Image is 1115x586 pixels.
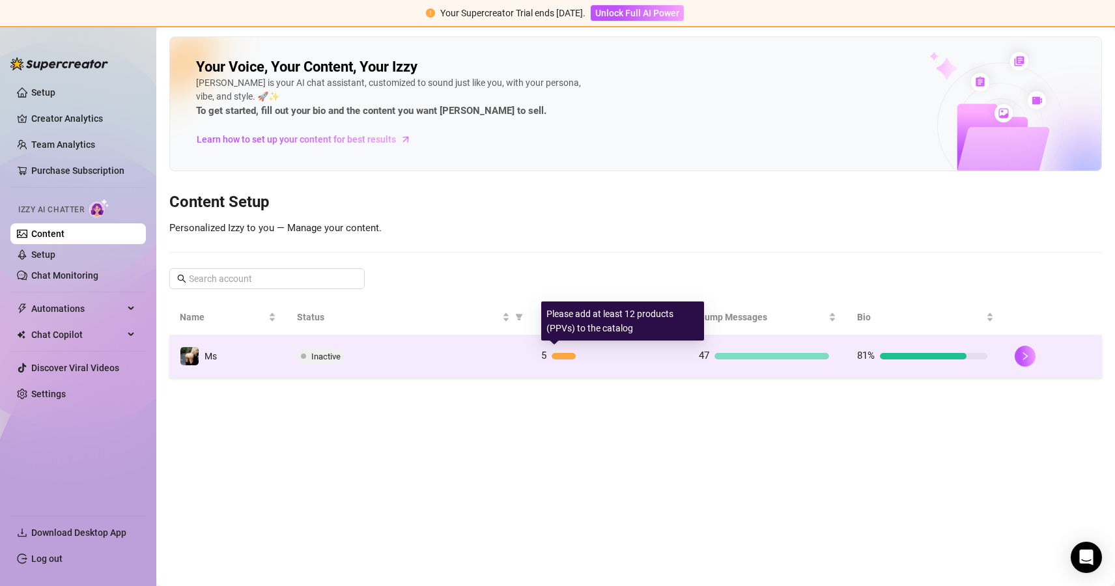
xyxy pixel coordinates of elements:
span: Automations [31,298,124,319]
th: Status [287,300,531,335]
a: Unlock Full AI Power [591,8,684,18]
a: Setup [31,87,55,98]
span: Inactive [311,352,341,361]
span: Your Supercreator Trial ends [DATE]. [440,8,586,18]
th: Bump Messages [688,300,846,335]
input: Search account [189,272,346,286]
span: Status [297,310,500,324]
th: Name [169,300,287,335]
div: Please add at least 12 products (PPVs) to the catalog [541,301,704,341]
span: 47 [699,350,709,361]
th: Products [531,300,688,335]
span: exclamation-circle [426,8,435,18]
span: Bio [857,310,983,324]
button: Unlock Full AI Power [591,5,684,21]
span: Name [180,310,266,324]
span: 5 [541,350,546,361]
span: Unlock Full AI Power [595,8,679,18]
a: Discover Viral Videos [31,363,119,373]
a: Creator Analytics [31,108,135,129]
div: [PERSON_NAME] is your AI chat assistant, customized to sound just like you, with your persona, vi... [196,76,587,119]
th: Bio [847,300,1004,335]
span: Ms [205,351,217,361]
span: Personalized Izzy to you — Manage your content. [169,222,382,234]
img: Ms [180,347,199,365]
span: filter [513,307,526,327]
h2: Your Voice, Your Content, Your Izzy [196,58,417,76]
div: Open Intercom Messenger [1071,542,1102,573]
span: Bump Messages [699,310,825,324]
a: Settings [31,389,66,399]
span: 81% [857,350,875,361]
h3: Content Setup [169,192,1102,213]
a: Setup [31,249,55,260]
img: Chat Copilot [17,330,25,339]
a: Team Analytics [31,139,95,150]
a: Purchase Subscription [31,160,135,181]
img: ai-chatter-content-library-cLFOSyPT.png [899,38,1101,171]
span: thunderbolt [17,303,27,314]
strong: To get started, fill out your bio and the content you want [PERSON_NAME] to sell. [196,105,546,117]
span: download [17,527,27,538]
a: Log out [31,553,63,564]
span: search [177,274,186,283]
button: right [1015,346,1036,367]
span: Download Desktop App [31,527,126,538]
span: Learn how to set up your content for best results [197,132,396,146]
span: right [1021,352,1030,361]
a: Chat Monitoring [31,270,98,281]
span: Izzy AI Chatter [18,204,84,216]
a: Content [31,229,64,239]
a: Learn how to set up your content for best results [196,129,421,150]
img: AI Chatter [89,199,109,217]
img: logo-BBDzfeDw.svg [10,57,108,70]
span: Chat Copilot [31,324,124,345]
span: filter [515,313,523,321]
span: arrow-right [399,133,412,146]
